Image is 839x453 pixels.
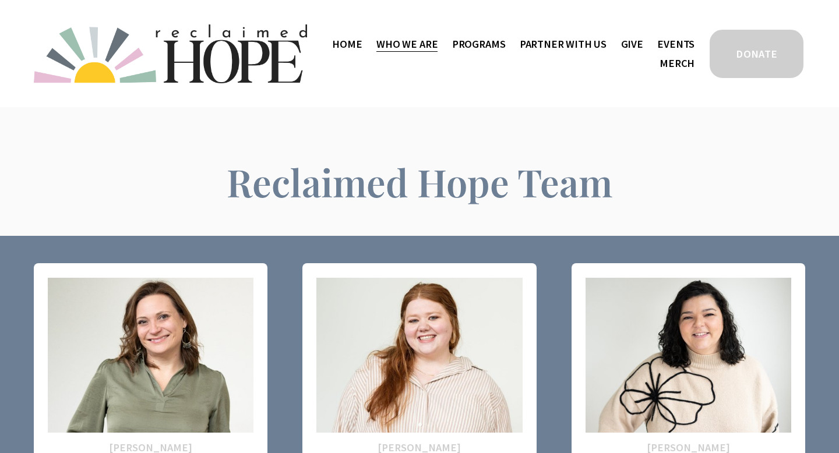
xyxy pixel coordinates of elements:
[376,36,438,53] span: Who We Are
[708,28,805,80] a: DONATE
[621,34,643,54] a: Give
[34,24,307,83] img: Reclaimed Hope Initiative
[520,36,607,53] span: Partner With Us
[452,34,506,54] a: folder dropdown
[376,34,438,54] a: folder dropdown
[520,34,607,54] a: folder dropdown
[227,157,612,207] span: Reclaimed Hope Team
[332,34,362,54] a: Home
[660,54,695,73] a: Merch
[452,36,506,53] span: Programs
[657,34,695,54] a: Events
